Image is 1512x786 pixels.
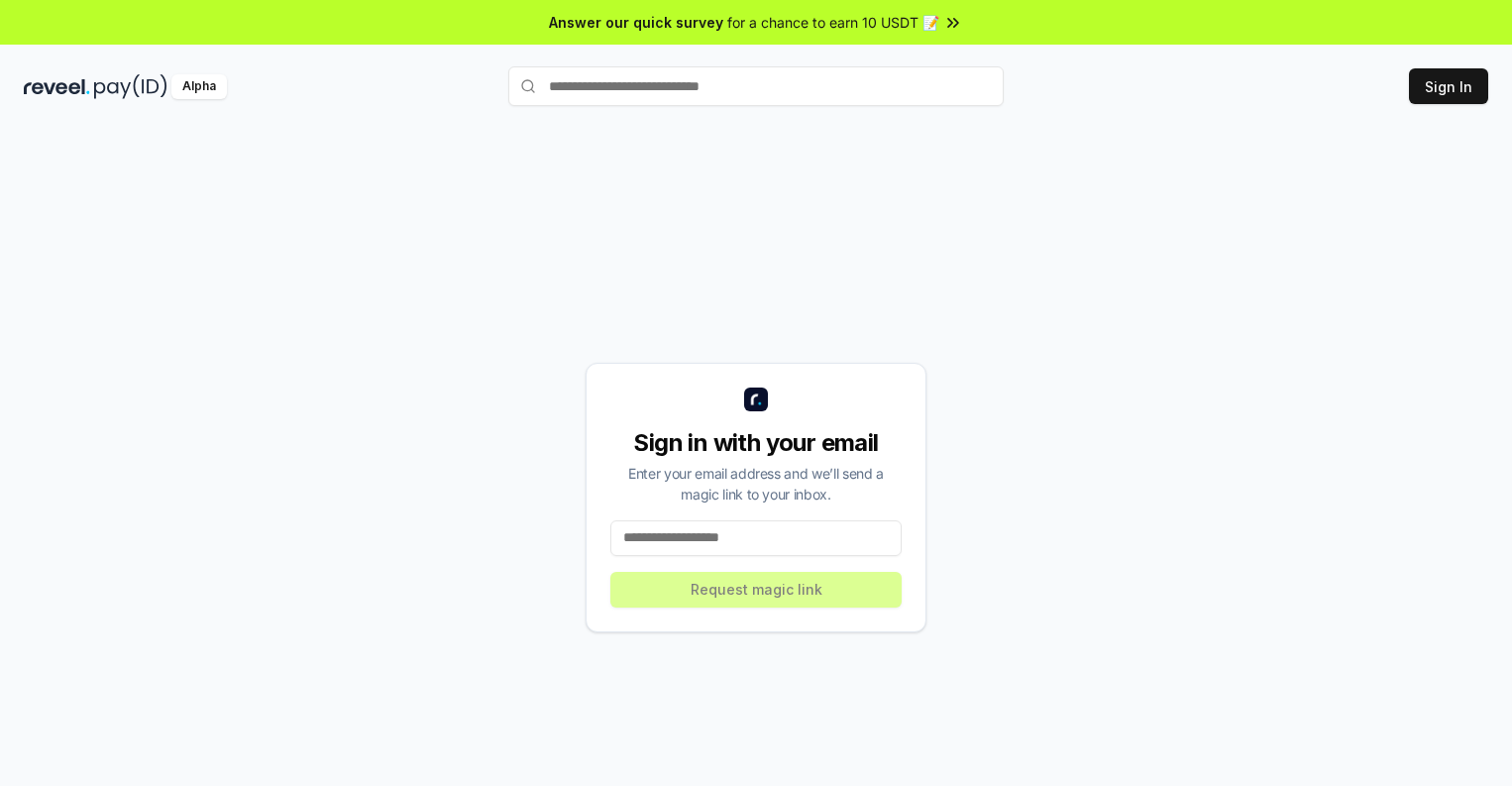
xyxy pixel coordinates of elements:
[610,427,902,459] div: Sign in with your email
[1409,68,1488,104] button: Sign In
[727,12,939,33] span: for a chance to earn 10 USDT 📝
[744,388,768,411] img: logo_small
[24,74,90,99] img: reveel_dark
[549,12,723,33] span: Answer our quick survey
[94,74,167,99] img: pay_id
[171,74,227,99] div: Alpha
[610,463,902,505] div: Enter your email address and we’ll send a magic link to your inbox.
